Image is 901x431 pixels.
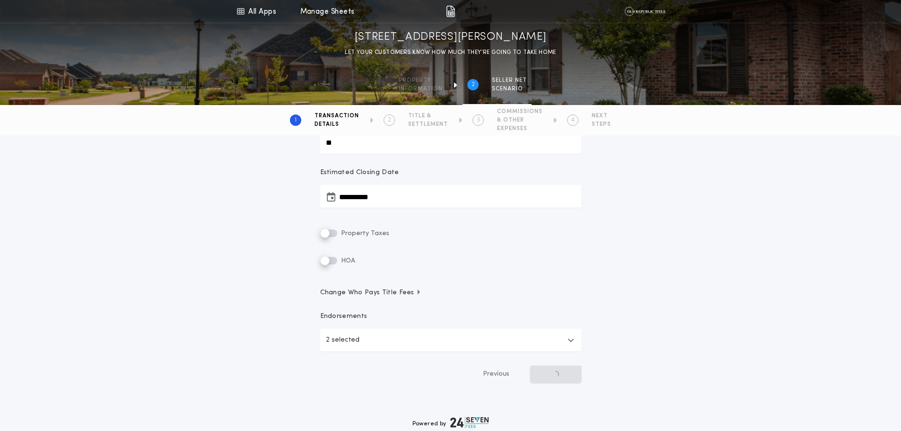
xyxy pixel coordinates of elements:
span: STEPS [592,121,611,128]
p: 2 selected [326,334,359,346]
span: & OTHER [497,116,542,124]
span: SCENARIO [492,85,527,93]
span: EXPENSES [497,125,542,132]
span: SETTLEMENT [408,121,448,128]
input: Existing Loan Payoff [320,131,581,154]
h2: 2 [472,81,475,88]
span: information [399,85,443,93]
span: NEXT [592,112,611,120]
span: COMMISSIONS [497,108,542,115]
span: Property [399,77,443,84]
h2: 1 [295,116,297,124]
button: 2 selected [320,329,581,352]
h2: 3 [477,116,480,124]
span: SELLER NET [492,77,527,84]
p: Estimated Closing Date [320,168,581,177]
img: img [446,6,455,17]
span: Property Taxes [339,230,389,237]
img: logo [450,417,489,428]
img: vs-icon [624,7,665,16]
span: TRANSACTION [315,112,359,120]
button: Change Who Pays Title Fees [320,288,581,298]
span: HOA [339,257,355,264]
button: Previous [464,366,528,383]
p: Endorsements [320,312,581,321]
h2: 2 [388,116,391,124]
span: DETAILS [315,121,359,128]
p: LET YOUR CUSTOMERS KNOW HOW MUCH THEY’RE GOING TO TAKE HOME [345,48,556,57]
h2: 4 [571,116,575,124]
span: Change Who Pays Title Fees [320,288,422,298]
div: Powered by [412,417,489,428]
span: TITLE & [408,112,448,120]
h1: [STREET_ADDRESS][PERSON_NAME] [355,30,547,45]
